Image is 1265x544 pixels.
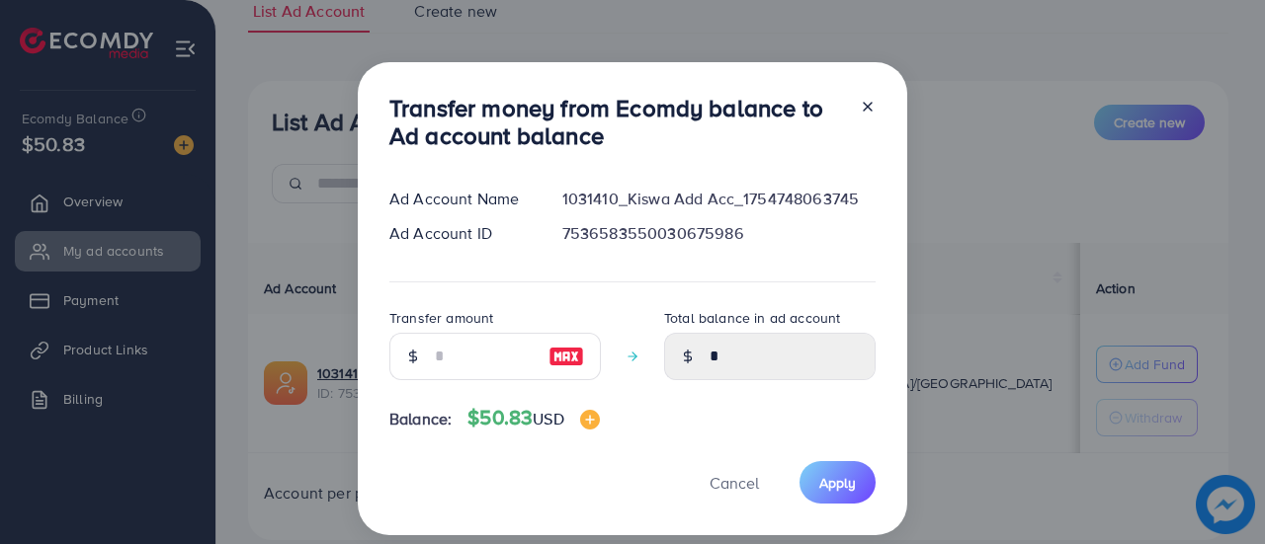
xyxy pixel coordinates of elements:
[389,308,493,328] label: Transfer amount
[374,222,547,245] div: Ad Account ID
[819,473,856,493] span: Apply
[389,408,452,430] span: Balance:
[547,222,891,245] div: 7536583550030675986
[389,94,844,151] h3: Transfer money from Ecomdy balance to Ad account balance
[547,188,891,210] div: 1031410_Kiswa Add Acc_1754748063745
[580,410,600,429] img: image
[710,472,759,494] span: Cancel
[374,188,547,210] div: Ad Account Name
[548,345,584,368] img: image
[800,461,876,504] button: Apply
[467,406,599,430] h4: $50.83
[685,461,784,504] button: Cancel
[664,308,840,328] label: Total balance in ad account
[533,408,563,429] span: USD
